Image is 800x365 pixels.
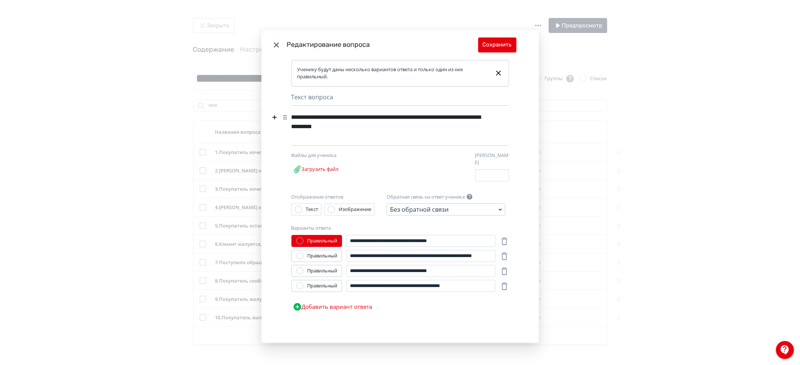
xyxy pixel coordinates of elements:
div: Изображение [339,206,371,213]
div: Текст вопроса [291,93,509,106]
label: [PERSON_NAME] [475,152,509,166]
div: Правильный [307,282,337,290]
div: Правильный [307,237,337,245]
label: Отображение ответов [291,193,344,201]
div: Правильный [307,267,337,275]
div: Текст [306,206,318,213]
div: Ученику будут даны несколько вариантов ответа и только один из них правильный. [297,66,489,81]
label: Обратная связь на ответ ученика [387,193,465,201]
div: Без обратной связи [390,205,449,214]
button: Сохранить [478,37,516,52]
label: Варианты ответа [291,224,331,232]
div: Файлы для ученика [291,152,370,159]
div: Modal [261,30,539,343]
button: Добавить вариант ответа [291,299,374,314]
div: Редактирование вопроса [287,40,478,50]
div: Правильный [307,252,337,260]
